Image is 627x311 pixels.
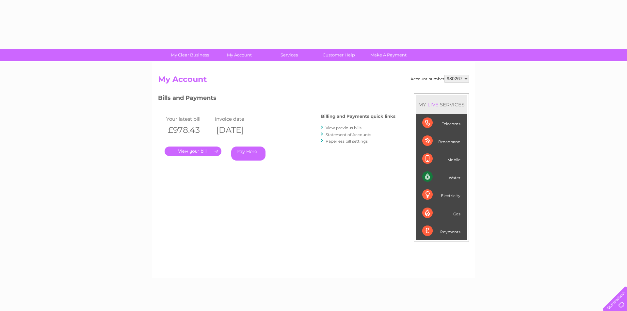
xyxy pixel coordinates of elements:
[422,222,460,240] div: Payments
[410,75,469,83] div: Account number
[165,115,213,123] td: Your latest bill
[422,132,460,150] div: Broadband
[213,115,261,123] td: Invoice date
[422,114,460,132] div: Telecoms
[158,93,395,105] h3: Bills and Payments
[426,101,440,108] div: LIVE
[165,123,213,137] th: £978.43
[231,147,265,161] a: Pay Here
[326,125,362,130] a: View previous bills
[262,49,316,61] a: Services
[312,49,366,61] a: Customer Help
[213,49,266,61] a: My Account
[422,204,460,222] div: Gas
[213,123,261,137] th: [DATE]
[362,49,415,61] a: Make A Payment
[163,49,217,61] a: My Clear Business
[158,75,469,87] h2: My Account
[326,139,368,144] a: Paperless bill settings
[165,147,221,156] a: .
[422,168,460,186] div: Water
[422,186,460,204] div: Electricity
[422,150,460,168] div: Mobile
[326,132,371,137] a: Statement of Accounts
[416,95,467,114] div: MY SERVICES
[321,114,395,119] h4: Billing and Payments quick links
